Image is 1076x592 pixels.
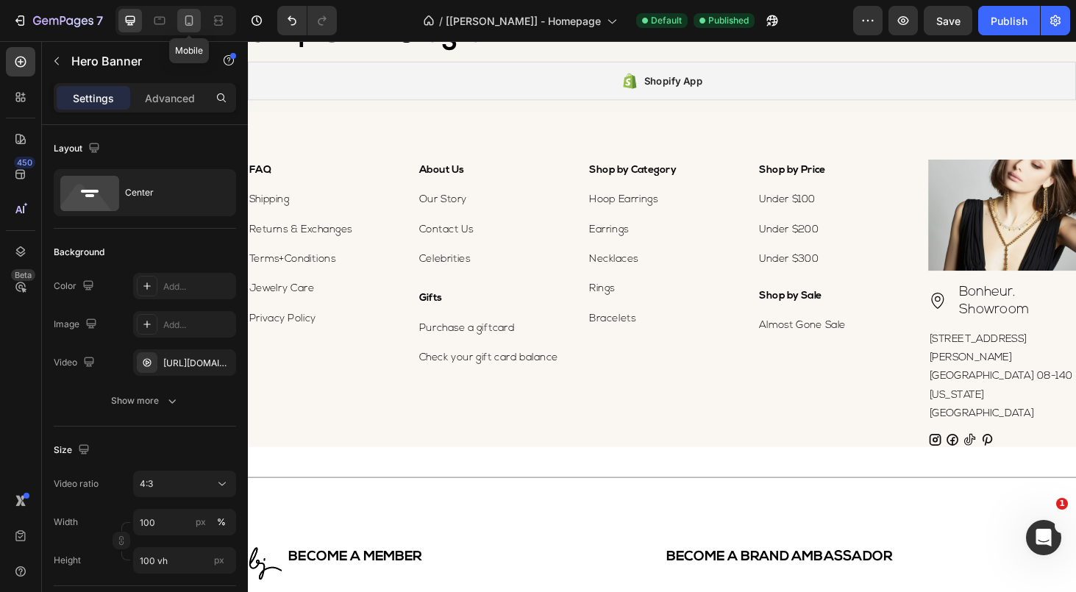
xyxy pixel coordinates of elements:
[444,539,883,561] h2: BECOME A BRAND AMBASSADOR
[991,13,1027,29] div: Publish
[163,318,232,332] div: Add...
[364,164,437,175] a: Hoop Earrings
[140,478,153,489] span: 4:3
[1026,520,1061,555] iframe: Intercom live chat
[364,290,413,302] a: Bracelets
[936,15,961,27] span: Save
[213,513,230,531] button: px
[214,554,224,566] span: px
[42,539,438,561] h2: BECOME A MEMBER
[54,246,104,259] div: Background
[924,6,972,35] button: Save
[725,126,883,245] img: Hypoallergenic Hoop Earrings Near Me
[196,516,206,529] div: px
[54,277,97,296] div: Color
[96,12,103,29] p: 7
[71,52,196,70] p: Hero Banner
[54,315,100,335] div: Image
[54,441,93,460] div: Size
[708,14,749,27] span: Published
[364,259,391,270] a: Rings
[54,388,236,414] button: Show more
[545,298,637,309] a: Almost Gone Sale
[217,516,226,529] div: %
[133,547,236,574] input: px
[758,260,833,294] span: Bonheur. Showroom
[54,516,78,529] label: Width
[73,90,114,106] p: Settings
[439,13,443,29] span: /
[125,176,215,210] div: Center
[248,41,1076,592] iframe: Design area
[727,308,881,407] p: [STREET_ADDRESS][PERSON_NAME] [GEOGRAPHIC_DATA] 08-140 [US_STATE][GEOGRAPHIC_DATA]
[277,6,337,35] div: Undo/Redo
[14,157,35,168] div: 450
[545,196,608,207] a: Under $200
[364,196,406,207] a: Earrings
[133,509,236,535] input: px%
[192,513,210,531] button: %
[145,90,195,106] p: Advanced
[6,6,110,35] button: 7
[111,393,179,408] div: Show more
[545,227,608,238] a: Under $300
[163,280,232,293] div: Add...
[54,477,99,491] div: Video ratio
[163,357,232,370] div: [URL][DOMAIN_NAME]
[54,554,81,567] label: Height
[133,471,236,497] button: 4:3
[545,164,605,175] a: Under $100
[651,14,682,27] span: Default
[54,139,103,159] div: Layout
[446,13,601,29] span: [[PERSON_NAME]] - Homepage
[545,262,699,282] p: Shop by Sale
[11,269,35,281] div: Beta
[978,6,1040,35] button: Publish
[54,353,98,373] div: Video
[1056,498,1068,510] span: 1
[545,128,699,148] p: Shop by Price
[364,227,416,238] a: Necklaces
[364,128,519,148] p: Shop by Category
